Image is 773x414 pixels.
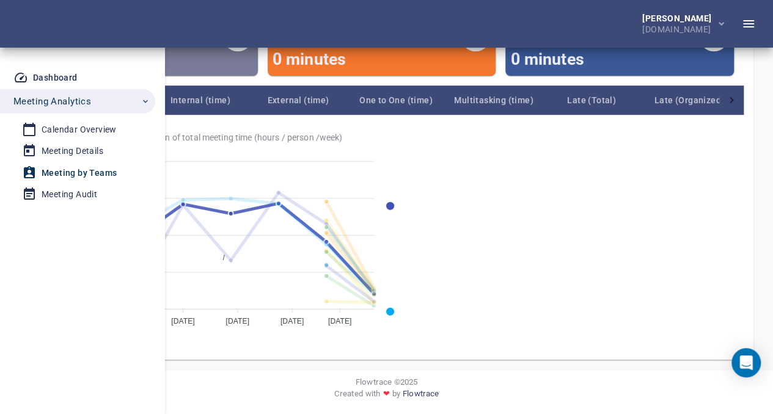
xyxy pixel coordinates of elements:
div: Dashboard [33,70,78,85]
button: Toggle Sidebar [734,9,763,38]
span: Late (Total) [543,93,640,107]
div: [DOMAIN_NAME] [642,23,716,34]
a: Flowtrace [403,388,439,404]
span: Multitasking (time) [445,93,543,107]
span: 0 minutes [273,49,346,68]
tspan: [DATE] [280,317,304,325]
span: by [392,388,400,404]
tspan: [DATE] [328,317,352,325]
div: Calendar Overview [42,122,117,137]
div: Team breakdown [54,85,719,115]
span: ❤ [380,388,392,399]
span: 0 minutes [510,49,584,68]
div: [PERSON_NAME] [642,14,716,23]
span: / [213,253,224,262]
tspan: [DATE] [171,317,195,325]
span: Flowtrace © 2025 [356,376,417,388]
tspan: [DATE] [225,317,249,325]
span: External (time) [249,93,347,107]
div: Meeting Audit [42,187,97,202]
span: Meeting Analytics [13,93,91,109]
span: Internal (time) [152,93,249,107]
div: Created with [10,388,763,404]
button: [PERSON_NAME][DOMAIN_NAME] [623,10,734,37]
div: Open Intercom Messenger [731,348,761,377]
div: Meeting Details [42,143,103,159]
span: Late (Organized) [640,93,738,107]
span: Here you see team breakdown of total meeting time (hours / person / week ) [54,132,729,143]
span: One to One (time) [347,93,445,107]
div: Meeting by Teams [42,165,117,181]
